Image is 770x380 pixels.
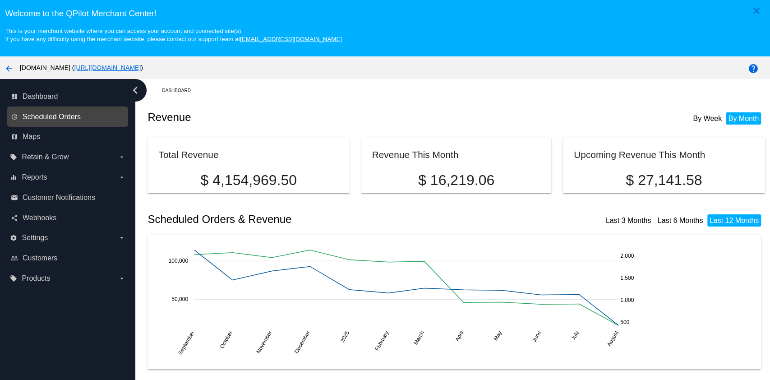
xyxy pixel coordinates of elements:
a: [URL][DOMAIN_NAME] [74,64,141,71]
i: people_outline [11,255,18,262]
i: update [11,113,18,120]
text: May [493,330,503,342]
a: Last 6 Months [658,217,703,224]
i: arrow_drop_down [118,275,125,282]
h2: Scheduled Orders & Revenue [148,213,456,226]
span: Settings [22,234,48,242]
text: June [531,329,542,343]
li: By Week [691,112,724,125]
text: 50,000 [172,296,189,302]
a: dashboard Dashboard [11,89,125,104]
text: August [606,329,620,348]
i: dashboard [11,93,18,100]
span: Customers [23,254,57,262]
small: This is your merchant website where you can access your account and connected site(s). If you hav... [5,28,341,42]
text: 2025 [339,329,351,343]
text: March [413,330,426,346]
h2: Revenue [148,111,456,124]
i: chevron_left [128,83,143,97]
a: people_outline Customers [11,251,125,265]
i: email [11,194,18,201]
mat-icon: arrow_back [4,63,14,74]
text: 500 [620,319,629,325]
text: July [570,330,581,341]
i: local_offer [10,275,17,282]
li: By Month [726,112,761,125]
i: share [11,214,18,222]
h2: Revenue This Month [372,149,459,160]
a: [EMAIL_ADDRESS][DOMAIN_NAME] [240,36,342,42]
text: 100,000 [169,258,189,264]
mat-icon: close [751,5,762,16]
p: $ 27,141.58 [574,172,754,189]
text: September [177,330,196,356]
text: October [219,330,234,350]
a: share Webhooks [11,211,125,225]
span: Webhooks [23,214,56,222]
span: Products [22,274,50,283]
span: Scheduled Orders [23,113,81,121]
span: Maps [23,133,40,141]
i: arrow_drop_down [118,153,125,161]
span: Customer Notifications [23,194,95,202]
i: equalizer [10,174,17,181]
span: Retain & Grow [22,153,69,161]
text: November [255,330,273,355]
a: Last 3 Months [606,217,651,224]
a: map Maps [11,130,125,144]
p: $ 16,219.06 [372,172,541,189]
text: December [293,330,311,355]
a: Dashboard [162,83,198,97]
a: Last 12 Months [710,217,759,224]
text: 1,500 [620,275,634,281]
mat-icon: help [748,63,759,74]
text: 1,000 [620,297,634,303]
text: April [454,330,465,343]
i: local_offer [10,153,17,161]
span: Reports [22,173,47,181]
a: email Customer Notifications [11,190,125,205]
text: February [373,330,390,352]
h2: Total Revenue [158,149,218,160]
p: $ 4,154,969.50 [158,172,338,189]
i: arrow_drop_down [118,234,125,241]
h2: Upcoming Revenue This Month [574,149,705,160]
i: map [11,133,18,140]
span: Dashboard [23,93,58,101]
i: arrow_drop_down [118,174,125,181]
h3: Welcome to the QPilot Merchant Center! [5,9,765,19]
text: 2,000 [620,253,634,259]
span: [DOMAIN_NAME] ( ) [20,64,143,71]
i: settings [10,234,17,241]
a: update Scheduled Orders [11,110,125,124]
